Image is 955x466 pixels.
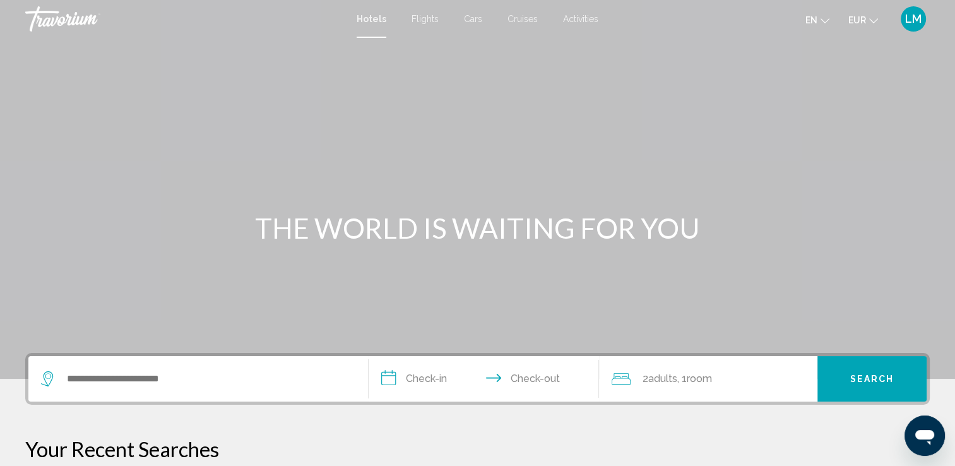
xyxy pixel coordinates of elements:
button: Travelers: 2 adults, 0 children [599,356,817,402]
h1: THE WORLD IS WAITING FOR YOU [241,212,715,244]
a: Cars [464,14,482,24]
button: Check in and out dates [369,356,600,402]
button: Change currency [848,11,878,29]
button: Search [817,356,927,402]
span: Search [850,374,894,385]
span: , 1 [677,370,711,388]
span: en [805,15,817,25]
a: Hotels [357,14,386,24]
span: LM [905,13,922,25]
a: Flights [412,14,439,24]
iframe: Bouton de lancement de la fenêtre de messagerie [905,415,945,456]
button: User Menu [897,6,930,32]
a: Cruises [507,14,538,24]
p: Your Recent Searches [25,436,930,462]
a: Activities [563,14,598,24]
span: Adults [648,373,677,385]
span: 2 [642,370,677,388]
span: EUR [848,15,866,25]
a: Travorium [25,6,344,32]
div: Search widget [28,356,927,402]
span: Room [686,373,711,385]
button: Change language [805,11,829,29]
